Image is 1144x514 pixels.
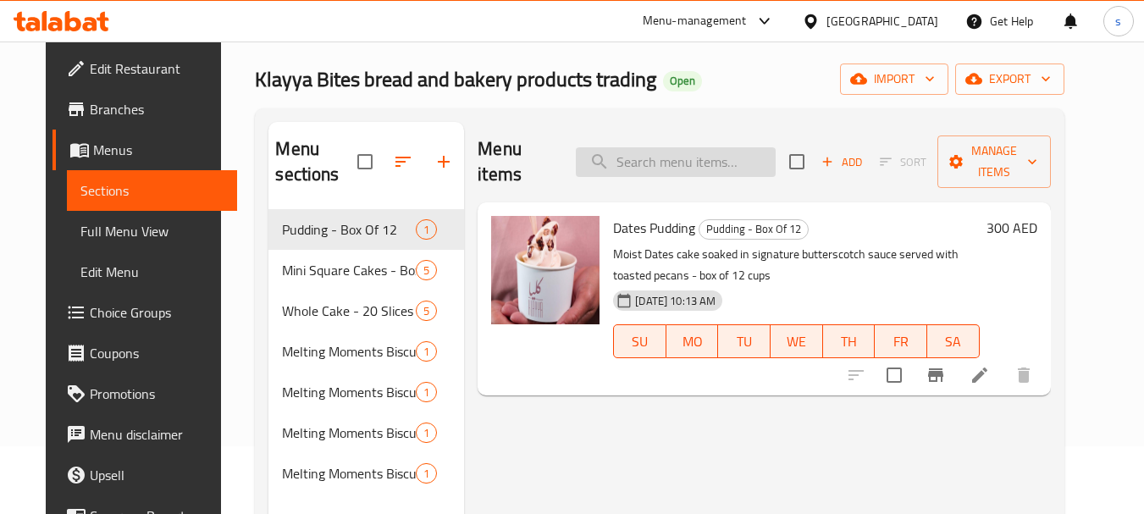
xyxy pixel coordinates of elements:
[986,216,1037,240] h6: 300 AED
[90,302,224,323] span: Choice Groups
[417,466,436,482] span: 1
[417,425,436,441] span: 1
[53,292,237,333] a: Choice Groups
[815,149,869,175] span: Add item
[491,216,600,324] img: Dates Pudding
[699,219,809,240] div: Pudding - Box Of 12
[268,209,464,250] div: Pudding - Box Of 121
[621,329,660,354] span: SU
[268,290,464,331] div: Whole Cake - 20 Slices5
[576,147,776,177] input: search
[90,384,224,404] span: Promotions
[915,355,956,395] button: Branch-specific-item
[282,301,416,321] span: Whole Cake - 20 Slices
[282,423,416,443] div: Melting Moments Biscuits - Small Jars
[815,149,869,175] button: Add
[643,11,747,31] div: Menu-management
[613,215,695,240] span: Dates Pudding
[673,329,712,354] span: MO
[613,324,666,358] button: SU
[67,251,237,292] a: Edit Menu
[90,465,224,485] span: Upsell
[927,324,980,358] button: SA
[416,260,437,280] div: items
[383,141,423,182] span: Sort sections
[347,144,383,180] span: Select all sections
[663,74,702,88] span: Open
[875,324,927,358] button: FR
[282,219,416,240] span: Pudding - Box Of 12
[478,136,555,187] h2: Menu items
[53,414,237,455] a: Menu disclaimer
[416,463,437,484] div: items
[416,423,437,443] div: items
[80,262,224,282] span: Edit Menu
[970,365,990,385] a: Edit menu item
[937,135,1051,188] button: Manage items
[53,130,237,170] a: Menus
[417,263,436,279] span: 5
[417,344,436,360] span: 1
[53,89,237,130] a: Branches
[699,219,808,239] span: Pudding - Box Of 12
[819,152,865,172] span: Add
[613,244,979,286] p: Moist Dates cake soaked in signature butterscotch sauce served with toasted pecans - box of 12 cups
[854,69,935,90] span: import
[777,329,816,354] span: WE
[268,372,464,412] div: Melting Moments Biscuits - Large Jar1
[830,329,869,354] span: TH
[53,373,237,414] a: Promotions
[268,331,464,372] div: Melting Moments Biscuits - 1 Kg1
[663,71,702,91] div: Open
[255,60,656,98] span: Klayya Bites bread and bakery products trading
[823,324,876,358] button: TH
[416,219,437,240] div: items
[881,329,920,354] span: FR
[90,424,224,445] span: Menu disclaimer
[275,136,357,187] h2: Menu sections
[416,341,437,362] div: items
[876,357,912,393] span: Select to update
[840,64,948,95] button: import
[779,144,815,180] span: Select section
[416,301,437,321] div: items
[90,58,224,79] span: Edit Restaurant
[268,250,464,290] div: Mini Square Cakes - Box Of 155
[268,412,464,453] div: Melting Moments Biscuits - Small Jars1
[666,324,719,358] button: MO
[90,343,224,363] span: Coupons
[771,324,823,358] button: WE
[1115,12,1121,30] span: s
[282,341,416,362] span: Melting Moments Biscuits - 1 Kg
[628,293,722,309] span: [DATE] 10:13 AM
[53,333,237,373] a: Coupons
[282,382,416,402] span: Melting Moments Biscuits - Large Jar
[53,455,237,495] a: Upsell
[725,329,764,354] span: TU
[282,260,416,280] span: Mini Square Cakes - Box Of 15
[417,303,436,319] span: 5
[282,463,416,484] span: Melting Moments Biscuits - Travel Box
[80,180,224,201] span: Sections
[90,99,224,119] span: Branches
[268,202,464,500] nav: Menu sections
[53,48,237,89] a: Edit Restaurant
[417,222,436,238] span: 1
[951,141,1037,183] span: Manage items
[423,141,464,182] button: Add section
[718,324,771,358] button: TU
[268,453,464,494] div: Melting Moments Biscuits - Travel Box1
[80,221,224,241] span: Full Menu View
[934,329,973,354] span: SA
[969,69,1051,90] span: export
[1003,355,1044,395] button: delete
[67,170,237,211] a: Sections
[417,384,436,401] span: 1
[67,211,237,251] a: Full Menu View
